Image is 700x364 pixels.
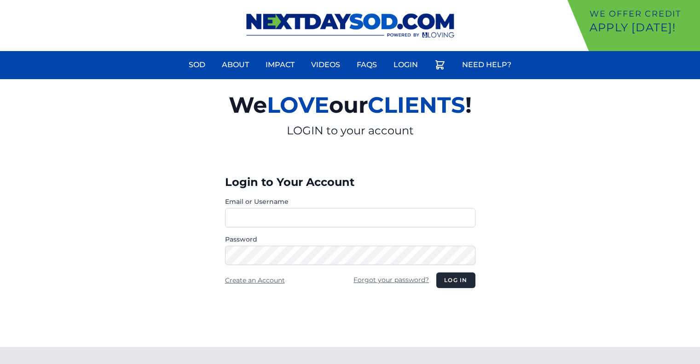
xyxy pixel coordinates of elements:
a: Sod [183,54,211,76]
p: Apply [DATE]! [590,20,696,35]
button: Log in [436,272,475,288]
h3: Login to Your Account [225,175,475,190]
label: Email or Username [225,197,475,206]
p: LOGIN to your account [122,123,579,138]
a: Need Help? [457,54,517,76]
span: LOVE [267,92,329,118]
p: We offer Credit [590,7,696,20]
a: Create an Account [225,276,285,284]
span: CLIENTS [368,92,465,118]
a: Impact [260,54,300,76]
a: Login [388,54,423,76]
a: Forgot your password? [353,276,429,284]
a: FAQs [351,54,382,76]
label: Password [225,235,475,244]
a: About [216,54,255,76]
a: Videos [306,54,346,76]
h2: We our ! [122,87,579,123]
